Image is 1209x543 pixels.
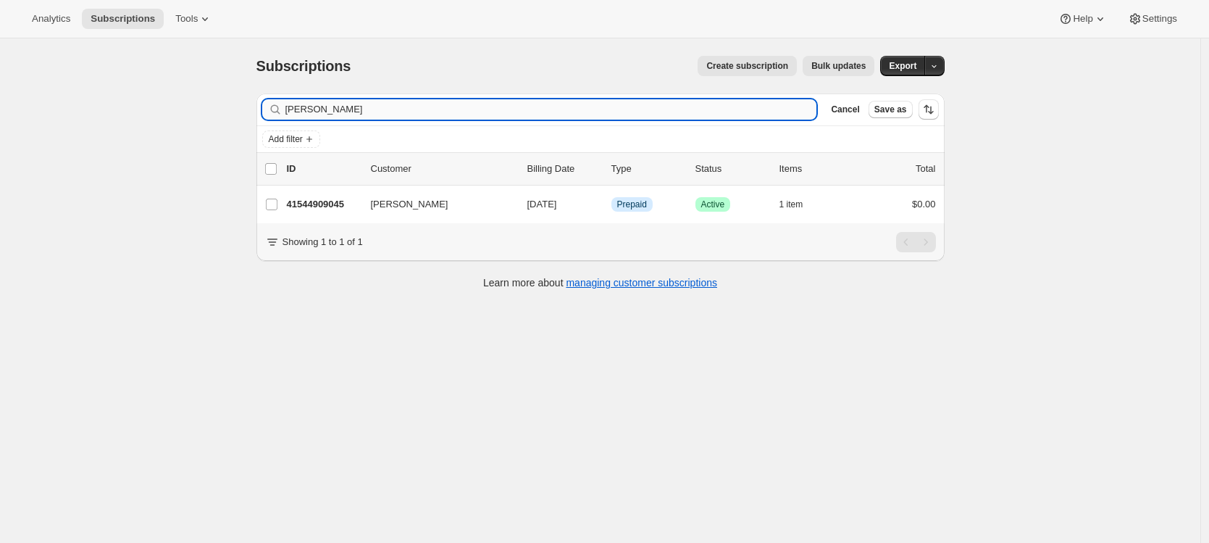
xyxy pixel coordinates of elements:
button: Cancel [825,101,865,118]
span: Create subscription [706,60,788,72]
span: Subscriptions [256,58,351,74]
span: Bulk updates [811,60,866,72]
button: Create subscription [698,56,797,76]
span: Tools [175,13,198,25]
span: Analytics [32,13,70,25]
span: Help [1073,13,1092,25]
span: Save as [874,104,907,115]
nav: Pagination [896,232,936,252]
span: Cancel [831,104,859,115]
span: [PERSON_NAME] [371,197,448,212]
button: Settings [1119,9,1186,29]
p: ID [287,162,359,176]
span: Subscriptions [91,13,155,25]
span: $0.00 [912,199,936,210]
div: IDCustomerBilling DateTypeStatusItemsTotal [287,162,936,176]
a: managing customer subscriptions [566,277,717,289]
span: Add filter [269,133,303,145]
span: Active [701,199,725,210]
button: Tools [167,9,221,29]
div: Type [611,162,684,176]
p: Customer [371,162,516,176]
span: 1 item [779,199,803,210]
span: Export [889,60,916,72]
button: Save as [869,101,913,118]
p: Status [695,162,768,176]
button: Bulk updates [803,56,874,76]
button: Sort the results [919,99,939,120]
p: 41544909045 [287,197,359,212]
button: Export [880,56,925,76]
input: Filter subscribers [285,99,817,120]
p: Showing 1 to 1 of 1 [283,235,363,249]
button: 1 item [779,194,819,215]
button: Help [1050,9,1116,29]
button: Subscriptions [82,9,164,29]
p: Total [916,162,935,176]
div: Items [779,162,852,176]
p: Learn more about [483,275,717,290]
button: Add filter [262,130,320,148]
span: Settings [1142,13,1177,25]
span: [DATE] [527,199,557,210]
span: Prepaid [617,199,647,210]
p: Billing Date [527,162,600,176]
div: 41544909045[PERSON_NAME][DATE]InfoPrepaidSuccessActive1 item$0.00 [287,194,936,215]
button: [PERSON_NAME] [362,193,507,216]
button: Analytics [23,9,79,29]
